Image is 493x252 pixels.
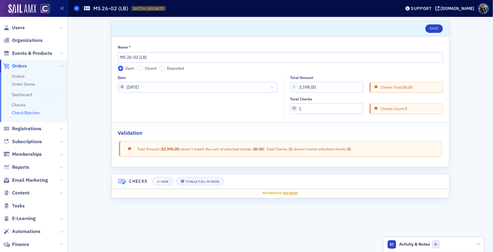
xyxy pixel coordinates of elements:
[290,146,292,151] span: 1
[167,66,184,71] span: Deposited
[118,45,128,49] div: Name
[12,138,42,145] span: Subscriptions
[478,3,489,14] span: Profile
[12,164,29,171] span: Reports
[12,63,27,69] span: Orders
[12,203,25,209] span: Tasks
[269,82,277,93] button: Close
[118,75,126,80] div: Date
[12,74,25,79] a: Orders
[435,6,477,11] button: [DOMAIN_NAME]
[3,63,27,69] a: Orders
[152,177,173,185] button: Hide
[40,4,50,13] img: SailAMX
[379,106,407,111] span: Checks Count: 0
[290,97,312,101] div: Total Checks
[3,24,25,31] a: Users
[12,37,43,44] span: Organizations
[12,190,30,196] span: Content
[12,228,40,235] span: Automations
[161,180,169,183] div: Hide
[93,5,128,12] h1: MS 26-02 (LB)
[3,138,42,145] a: Subscriptions
[3,203,25,209] a: Tasks
[3,177,48,184] a: Email Marketing
[3,125,41,132] a: Registrations
[290,75,313,80] div: Total Amount
[3,50,52,57] a: Events & Products
[290,82,363,93] input: 0.00
[133,6,164,11] span: BATCH-14018670
[138,66,143,71] input: Closed
[12,92,32,97] a: Dashboard
[3,215,36,222] a: E-Learning
[425,24,443,33] button: Save
[432,241,440,248] span: 0
[129,178,148,184] h4: Checks
[12,241,29,248] span: Finance
[12,125,41,132] span: Registrations
[118,129,142,137] h2: Validation
[116,191,445,196] div: No results.
[411,6,432,11] div: Support
[12,215,36,222] span: E-Learning
[3,241,29,248] a: Finance
[129,45,131,50] abbr: This field is required
[3,190,30,196] a: Content
[283,191,298,195] span: Refresh
[12,102,26,108] a: Checks
[118,66,123,71] input: Open
[160,66,165,71] input: Deposited
[185,180,219,183] div: Toggle Full Screen
[162,146,179,151] span: $3,598.00
[12,151,42,158] span: Memberships
[12,81,35,87] a: Order Items
[379,84,412,90] span: Checks Total:
[12,50,52,57] span: Events & Products
[125,66,134,71] span: Open
[3,228,40,235] a: Automations
[36,4,50,14] a: View Homepage
[133,146,352,152] span: Total Amount ( ) doesn't match the sum of attached checks ( ). Total Checks ( ) doesn't match att...
[3,164,29,171] a: Reports
[8,4,36,14] img: SailAMX
[399,241,430,247] span: Activity & Notes
[3,151,42,158] a: Memberships
[403,85,413,90] span: $0.00
[3,37,43,44] a: Organizations
[12,24,25,31] span: Users
[145,66,156,71] span: Closed
[348,146,350,151] span: 0
[118,82,277,93] input: MM/DD/YYYY
[441,6,475,11] div: [DOMAIN_NAME]
[12,177,48,184] span: Email Marketing
[12,110,40,115] a: Check Batches
[254,146,263,151] span: $0.00
[176,177,224,185] button: Toggle Full Screen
